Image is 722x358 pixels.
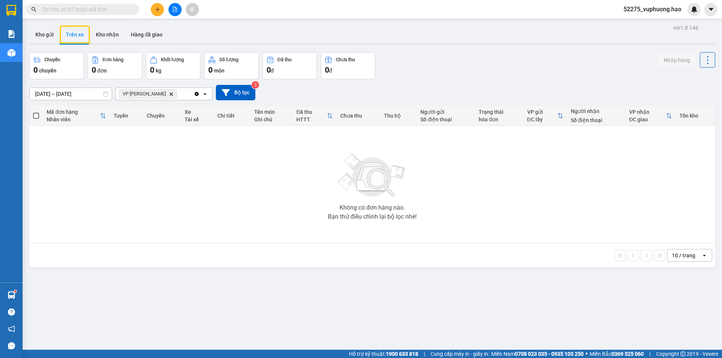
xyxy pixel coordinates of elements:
[185,109,210,115] div: Xe
[649,350,651,358] span: |
[523,106,567,126] th: Toggle SortBy
[8,342,15,349] span: message
[254,116,289,122] div: Ghi chú
[672,252,695,259] div: 10 / trang
[625,106,676,126] th: Toggle SortBy
[41,5,130,14] input: Tìm tên, số ĐT hoặc mã đơn
[219,57,238,62] div: Số lượng
[47,116,100,122] div: Nhân viên
[155,7,160,12] span: plus
[585,352,588,355] span: ⚪️
[611,351,644,357] strong: 0369 525 060
[185,116,210,122] div: Tài xế
[424,350,425,358] span: |
[194,91,200,97] svg: Clear all
[14,290,17,292] sup: 1
[214,68,224,74] span: món
[8,30,15,38] img: solution-icon
[296,109,327,115] div: Đã thu
[103,57,123,62] div: Đơn hàng
[204,52,259,79] button: Số lượng0món
[39,68,56,74] span: chuyến
[172,7,177,12] span: file-add
[29,52,84,79] button: Chuyến0chuyến
[254,109,289,115] div: Tên món
[335,149,410,202] img: svg+xml;base64,PHN2ZyBjbGFzcz0ibGlzdC1wbHVnX19zdmciIHhtbG5zPSJodHRwOi8vd3d3LnczLm9yZy8yMDAwL3N2Zy...
[161,57,184,62] div: Khối lượng
[691,6,698,13] img: icon-new-feature
[186,3,199,16] button: aim
[701,252,707,258] svg: open
[336,57,355,62] div: Chưa thu
[216,85,255,100] button: Bộ lọc
[590,350,644,358] span: Miền Bắc
[123,91,166,97] span: VP Gành Hào
[349,350,418,358] span: Hỗ trợ kỹ thuật:
[571,108,622,114] div: Người nhận
[44,57,60,62] div: Chuyến
[340,113,376,119] div: Chưa thu
[31,7,36,12] span: search
[321,52,375,79] button: Chưa thu0đ
[43,106,109,126] th: Toggle SortBy
[6,5,16,16] img: logo-vxr
[60,26,90,44] button: Trên xe
[208,65,212,74] span: 0
[262,52,317,79] button: Đã thu0đ
[527,109,557,115] div: VP gửi
[150,65,154,74] span: 0
[202,91,208,97] svg: open
[169,92,173,96] svg: Delete
[278,57,291,62] div: Đã thu
[629,116,666,122] div: ĐC giao
[168,3,182,16] button: file-add
[125,26,168,44] button: Hàng đã giao
[515,351,584,357] strong: 0708 023 035 - 0935 103 250
[293,106,337,126] th: Toggle SortBy
[571,117,622,123] div: Số điện thoại
[325,65,329,74] span: 0
[147,113,177,119] div: Chuyến
[704,3,717,16] button: caret-down
[420,116,471,122] div: Số điện thoại
[329,68,332,74] span: đ
[680,113,711,119] div: Tồn kho
[88,52,142,79] button: Đơn hàng0đơn
[33,65,38,74] span: 0
[527,116,557,122] div: ĐC lấy
[217,113,247,119] div: Chi tiết
[30,88,112,100] input: Select a date range.
[708,6,714,13] span: caret-down
[340,205,405,211] div: Không có đơn hàng nào.
[658,53,696,67] button: Nhập hàng
[328,214,417,220] div: Bạn thử điều chỉnh lại bộ lọc nhé!
[420,109,471,115] div: Người gửi
[47,109,100,115] div: Mã đơn hàng
[271,68,274,74] span: đ
[90,26,125,44] button: Kho nhận
[384,113,413,119] div: Thu hộ
[431,350,489,358] span: Cung cấp máy in - giấy in:
[8,325,15,332] span: notification
[252,81,259,89] sup: 3
[151,3,164,16] button: plus
[267,65,271,74] span: 0
[8,308,15,316] span: question-circle
[190,7,195,12] span: aim
[119,89,177,98] span: VP Gành Hào, close by backspace
[156,68,161,74] span: kg
[178,90,179,98] input: Selected VP Gành Hào.
[479,109,519,115] div: Trạng thái
[386,351,418,357] strong: 1900 633 818
[8,49,15,57] img: warehouse-icon
[491,350,584,358] span: Miền Nam
[629,109,666,115] div: VP nhận
[479,116,519,122] div: hóa đơn
[617,5,687,14] span: 52275_vuphuong.hao
[296,116,327,122] div: HTTT
[673,24,698,32] div: ver 1.8.146
[114,113,139,119] div: Tuyến
[146,52,200,79] button: Khối lượng0kg
[680,351,686,356] span: copyright
[97,68,107,74] span: đơn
